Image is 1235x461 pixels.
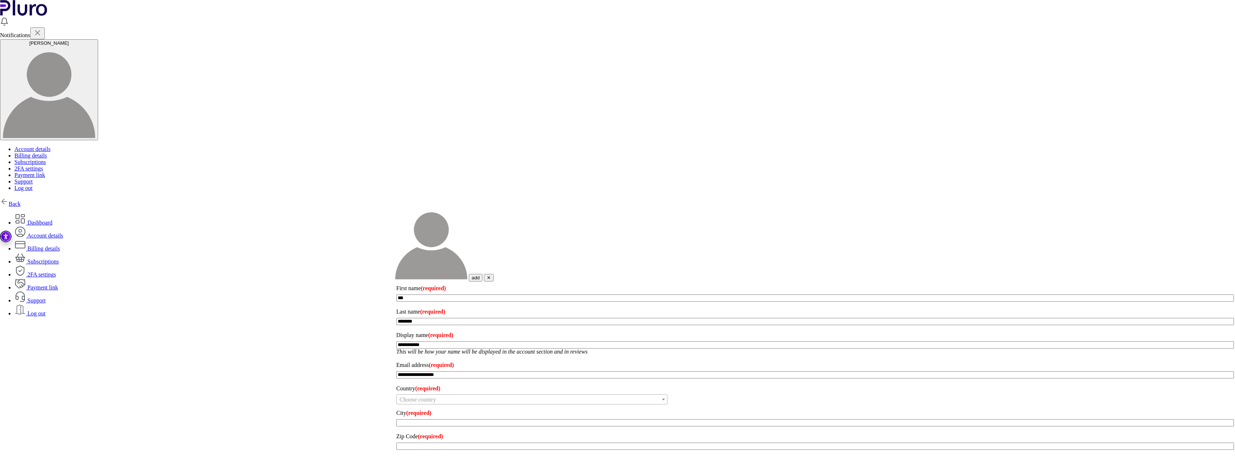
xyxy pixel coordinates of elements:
[14,271,56,278] a: 2FA settings
[33,28,42,37] img: x.svg
[415,385,440,391] span: (required)
[396,283,1234,294] label: First name
[396,407,1234,419] label: City
[406,410,432,416] span: (required)
[396,359,1234,371] label: Email address
[420,309,445,315] span: (required)
[14,297,46,303] a: Support
[396,431,1234,442] label: Zip Code
[400,396,436,403] span: Choose country
[14,172,45,178] a: Payment link
[14,152,47,159] a: Billing details
[469,274,482,282] button: add
[14,185,32,191] a: Log out
[395,207,467,279] img: user-placeholder.e95632.png
[14,178,33,185] a: Support
[396,383,1234,394] label: Country
[396,306,1234,318] label: Last name
[396,349,587,355] em: This will be how your name will be displayed in the account section and in reviews
[396,394,667,404] span: Choose country
[418,433,443,439] span: (required)
[3,46,95,138] img: user avatar
[484,274,494,282] button: ✕
[421,285,446,291] span: (required)
[14,258,59,265] a: Subscriptions
[14,310,45,316] a: Log out
[14,220,52,226] a: Dashboard
[14,159,46,165] a: Subscriptions
[14,146,50,152] a: Account details
[397,395,667,405] span: Choose country
[3,40,95,46] div: [PERSON_NAME]
[428,332,453,338] span: (required)
[396,329,1234,341] label: Display name
[14,165,43,172] a: 2FA settings
[14,232,63,239] a: Account details
[429,362,454,368] span: (required)
[14,245,60,252] a: Billing details
[14,284,58,291] a: Payment link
